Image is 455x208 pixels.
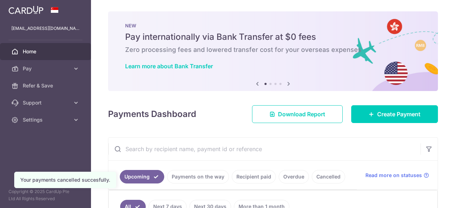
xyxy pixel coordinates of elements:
[232,170,276,183] a: Recipient paid
[108,108,196,121] h4: Payments Dashboard
[125,31,421,43] h5: Pay internationally via Bank Transfer at $0 fees
[108,11,438,91] img: Bank transfer banner
[11,25,80,32] p: [EMAIL_ADDRESS][DOMAIN_NAME]
[409,187,448,204] iframe: Opens a widget where you can find more information
[120,170,164,183] a: Upcoming
[125,23,421,28] p: NEW
[23,48,70,55] span: Home
[20,176,110,183] div: Your payments cancelled succesfully.
[9,6,43,14] img: CardUp
[365,172,429,179] a: Read more on statuses
[23,82,70,89] span: Refer & Save
[252,105,343,123] a: Download Report
[125,63,213,70] a: Learn more about Bank Transfer
[167,170,229,183] a: Payments on the way
[351,105,438,123] a: Create Payment
[278,110,325,118] span: Download Report
[23,99,70,106] span: Support
[312,170,345,183] a: Cancelled
[279,170,309,183] a: Overdue
[365,172,422,179] span: Read more on statuses
[377,110,421,118] span: Create Payment
[125,46,421,54] h6: Zero processing fees and lowered transfer cost for your overseas expenses
[108,138,421,160] input: Search by recipient name, payment id or reference
[23,65,70,72] span: Pay
[23,116,70,123] span: Settings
